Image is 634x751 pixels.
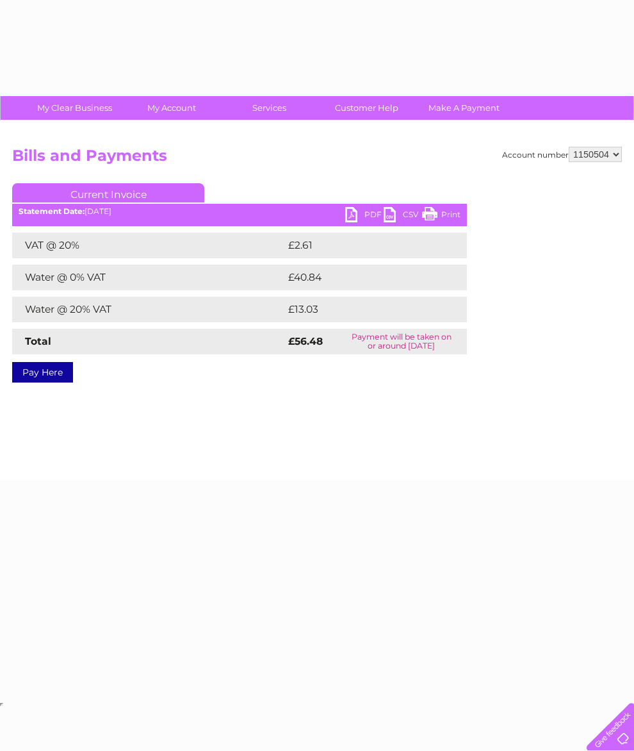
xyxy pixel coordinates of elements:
td: VAT @ 20% [12,233,285,258]
a: Pay Here [12,362,73,383]
td: Water @ 20% VAT [12,297,285,322]
strong: Total [25,335,51,347]
a: Print [422,207,460,226]
td: £40.84 [285,265,442,290]
a: Make A Payment [411,96,517,120]
div: [DATE] [12,207,467,216]
td: Water @ 0% VAT [12,265,285,290]
td: £13.03 [285,297,440,322]
div: Account number [502,147,622,162]
b: Statement Date: [19,206,85,216]
a: PDF [345,207,384,226]
td: Payment will be taken on or around [DATE] [336,329,467,354]
a: Current Invoice [12,183,204,202]
h2: Bills and Payments [12,147,622,171]
strong: £56.48 [288,335,323,347]
td: £2.61 [285,233,435,258]
a: Services [216,96,322,120]
a: CSV [384,207,422,226]
a: My Clear Business [22,96,127,120]
a: My Account [119,96,225,120]
a: Customer Help [314,96,419,120]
